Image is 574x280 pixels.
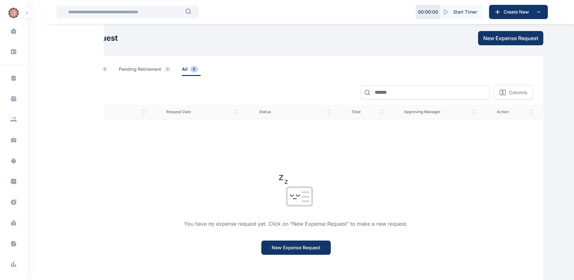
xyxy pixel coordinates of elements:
span: pending retirement [119,66,174,76]
span: New Expense Request [483,34,538,42]
span: all [182,66,201,76]
span: Create New [501,9,535,15]
button: Columns [493,85,533,100]
p: You have no expense request yet. Click on “New Expense Request” to make a new request. [184,220,408,228]
span: 0 [164,66,172,72]
span: expenses Name [66,109,146,114]
button: Create New [489,5,548,19]
span: Start Timer [453,9,477,15]
span: 0 [190,66,198,72]
span: action [497,109,533,114]
span: status [259,109,331,114]
a: pending retirement0 [119,66,182,76]
button: New Expense Request [478,31,543,45]
span: 0 [101,66,109,72]
p: 00 : 00 : 00 [418,9,438,15]
button: New Expense Request [261,241,331,255]
span: approving manager [404,109,476,114]
a: all0 [182,66,208,76]
span: request date [166,109,238,114]
button: Start Timer [440,5,482,19]
span: total [351,109,383,114]
p: Columns [509,89,527,96]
